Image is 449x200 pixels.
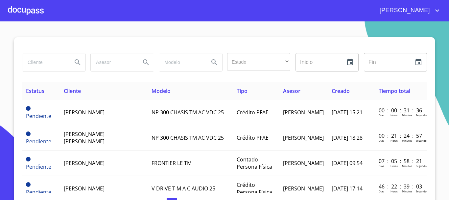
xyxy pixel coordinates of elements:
span: [DATE] 15:21 [332,109,363,116]
button: account of current user [375,5,441,16]
p: Horas [390,113,398,117]
p: Segundos [416,164,428,168]
span: [PERSON_NAME] [64,159,105,167]
p: Horas [390,189,398,193]
span: Estatus [26,87,44,95]
p: Segundos [416,189,428,193]
span: Crédito Persona Física [237,181,272,196]
p: Segundos [416,139,428,142]
span: Crédito PFAE [237,109,269,116]
span: [PERSON_NAME] [64,109,105,116]
p: Dias [379,164,384,168]
p: Dias [379,113,384,117]
span: Cliente [64,87,81,95]
p: Minutos [402,164,412,168]
span: [DATE] 18:28 [332,134,363,141]
span: [PERSON_NAME] [64,185,105,192]
p: Minutos [402,139,412,142]
span: [PERSON_NAME] [283,109,324,116]
p: Minutos [402,189,412,193]
p: 07 : 05 : 58 : 21 [379,157,423,165]
span: [DATE] 09:54 [332,159,363,167]
button: Search [138,54,154,70]
span: [PERSON_NAME] [283,134,324,141]
span: Pendiente [26,157,31,161]
span: [PERSON_NAME] [375,5,433,16]
span: Pendiente [26,138,51,145]
span: FRONTIER LE TM [152,159,192,167]
p: Dias [379,189,384,193]
p: 46 : 22 : 39 : 03 [379,183,423,190]
button: Search [206,54,222,70]
div: ​ [227,53,290,71]
span: [PERSON_NAME] [283,159,324,167]
span: Pendiente [26,188,51,196]
span: [PERSON_NAME] [PERSON_NAME] [64,130,105,145]
p: Horas [390,139,398,142]
span: [PERSON_NAME] [283,185,324,192]
p: Minutos [402,113,412,117]
p: 00 : 00 : 31 : 36 [379,107,423,114]
span: Asesor [283,87,300,95]
span: V DRIVE T M A C AUDIO 25 [152,185,215,192]
span: Pendiente [26,106,31,111]
span: Pendiente [26,163,51,170]
p: Horas [390,164,398,168]
span: Pendiente [26,112,51,120]
input: search [159,53,204,71]
span: [DATE] 17:14 [332,185,363,192]
span: NP 300 CHASIS TM AC VDC 25 [152,109,224,116]
button: Search [70,54,85,70]
span: Contado Persona Física [237,156,272,170]
span: Pendiente [26,131,31,136]
input: search [22,53,67,71]
p: 00 : 21 : 24 : 57 [379,132,423,139]
span: Tiempo total [379,87,410,95]
span: Modelo [152,87,171,95]
span: Pendiente [26,182,31,187]
span: Crédito PFAE [237,134,269,141]
p: Segundos [416,113,428,117]
span: Tipo [237,87,248,95]
span: Creado [332,87,350,95]
input: search [91,53,135,71]
p: Dias [379,139,384,142]
span: NP 300 CHASIS TM AC VDC 25 [152,134,224,141]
